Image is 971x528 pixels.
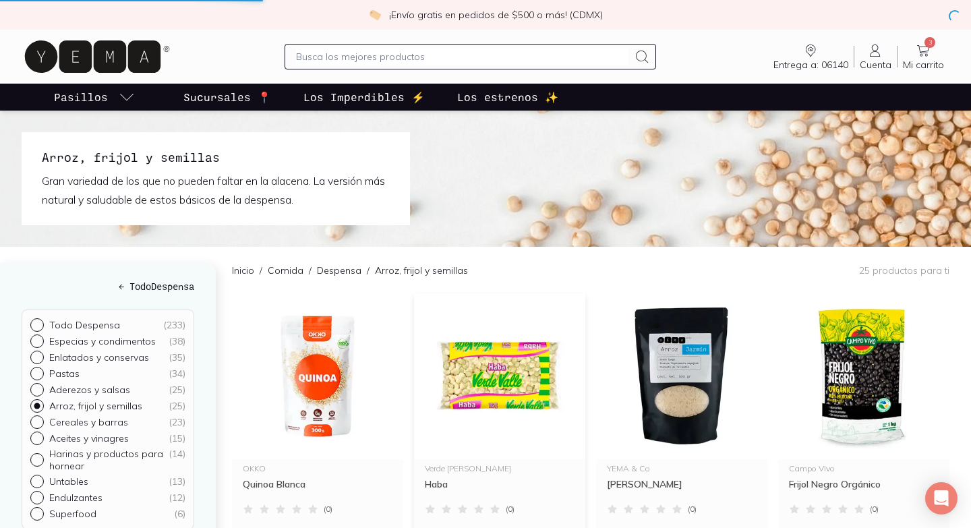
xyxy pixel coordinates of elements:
[925,482,958,515] div: Open Intercom Messenger
[607,465,757,473] div: YEMA & Co
[361,264,375,277] span: /
[49,448,169,472] p: Harinas y productos para hornear
[303,89,425,105] p: Los Imperdibles ⚡️
[169,384,185,396] div: ( 25 )
[49,432,129,444] p: Aceites y vinagres
[49,351,149,363] p: Enlatados y conservas
[903,59,944,71] span: Mi carrito
[296,49,628,65] input: Busca los mejores productos
[596,293,767,459] img: 33555 arroz jazmin yema
[454,84,561,111] a: Los estrenos ✨
[232,293,403,459] img: 34141 quinoa blanca okko
[243,478,392,502] div: Quinoa Blanca
[181,84,274,111] a: Sucursales 📍
[303,264,317,277] span: /
[54,89,108,105] p: Pasillos
[425,465,575,473] div: Verde [PERSON_NAME]
[169,416,185,428] div: ( 23 )
[375,264,468,277] p: Arroz, frijol y semillas
[169,492,185,504] div: ( 12 )
[51,84,138,111] a: pasillo-todos-link
[870,505,879,513] span: ( 0 )
[49,508,96,520] p: Superfood
[49,400,142,412] p: Arroz, frijol y semillas
[789,478,939,502] div: Frijol Negro Orgánico
[425,478,575,502] div: Haba
[778,293,949,459] img: 33113 frijol negro organico campo vivo
[768,42,854,71] a: Entrega a: 06140
[49,335,156,347] p: Especias y condimentos
[49,319,120,331] p: Todo Despensa
[49,384,130,396] p: Aderezos y salsas
[324,505,332,513] span: ( 0 )
[506,505,514,513] span: ( 0 )
[789,465,939,473] div: Campo Vivo
[369,9,381,21] img: check
[49,475,88,488] p: Untables
[49,492,102,504] p: Endulzantes
[860,59,891,71] span: Cuenta
[773,59,848,71] span: Entrega a: 06140
[163,319,185,331] div: ( 233 )
[457,89,558,105] p: Los estrenos ✨
[169,368,185,380] div: ( 34 )
[42,148,390,166] h1: Arroz, frijol y semillas
[688,505,697,513] span: ( 0 )
[254,264,268,277] span: /
[169,448,185,472] div: ( 14 )
[174,508,185,520] div: ( 6 )
[232,264,254,276] a: Inicio
[317,264,361,276] a: Despensa
[169,432,185,444] div: ( 15 )
[49,416,128,428] p: Cereales y barras
[169,351,185,363] div: ( 35 )
[268,264,303,276] a: Comida
[243,465,392,473] div: OKKO
[607,478,757,502] div: [PERSON_NAME]
[169,400,185,412] div: ( 25 )
[22,279,194,293] a: ← TodoDespensa
[169,475,185,488] div: ( 13 )
[22,279,194,293] h5: ← Todo Despensa
[42,171,390,209] p: Gran variedad de los que no pueden faltar en la alacena. La versión más natural y saludable de es...
[854,42,897,71] a: Cuenta
[49,368,80,380] p: Pastas
[389,8,603,22] p: ¡Envío gratis en pedidos de $500 o más! (CDMX)
[169,335,185,347] div: ( 38 )
[859,264,949,276] p: 25 productos para ti
[924,37,935,48] span: 3
[183,89,271,105] p: Sucursales 📍
[301,84,428,111] a: Los Imperdibles ⚡️
[898,42,949,71] a: 3Mi carrito
[414,293,585,459] img: 33757 haba verde valle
